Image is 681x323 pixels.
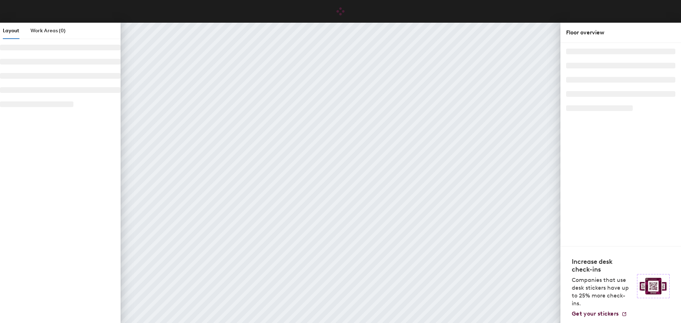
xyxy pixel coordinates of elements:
span: Layout [3,28,19,34]
h4: Increase desk check-ins [572,258,633,273]
a: Get your stickers [572,310,627,317]
span: Work Areas (0) [31,28,66,34]
span: Get your stickers [572,310,619,317]
div: Floor overview [566,28,675,37]
p: Companies that use desk stickers have up to 25% more check-ins. [572,276,633,307]
img: Sticker logo [637,274,670,298]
